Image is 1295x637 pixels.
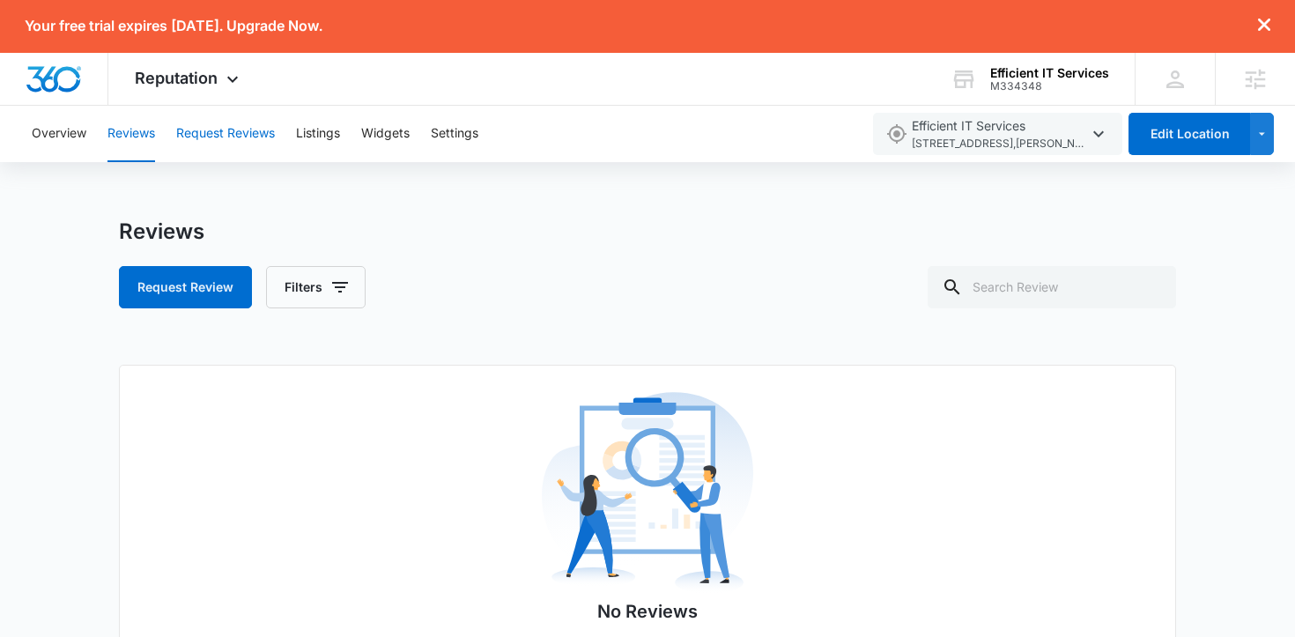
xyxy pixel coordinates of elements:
[597,598,698,625] h1: No Reviews
[266,266,366,308] button: Filters
[928,266,1176,308] input: Search Review
[912,136,1088,152] span: [STREET_ADDRESS] , [PERSON_NAME] , SC
[135,69,218,87] span: Reputation
[990,80,1109,93] div: account id
[32,106,86,162] button: Overview
[1258,18,1270,34] button: dismiss this dialog
[25,18,322,34] p: Your free trial expires [DATE]. Upgrade Now.
[431,106,478,162] button: Settings
[990,66,1109,80] div: account name
[176,106,275,162] button: Request Reviews
[361,106,410,162] button: Widgets
[873,113,1122,155] button: Efficient IT Services[STREET_ADDRESS],[PERSON_NAME],SC
[912,116,1088,152] span: Efficient IT Services
[1128,113,1250,155] button: Edit Location
[119,266,252,308] button: Request Review
[107,106,155,162] button: Reviews
[296,106,340,162] button: Listings
[108,53,270,105] div: Reputation
[119,219,204,245] h1: Reviews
